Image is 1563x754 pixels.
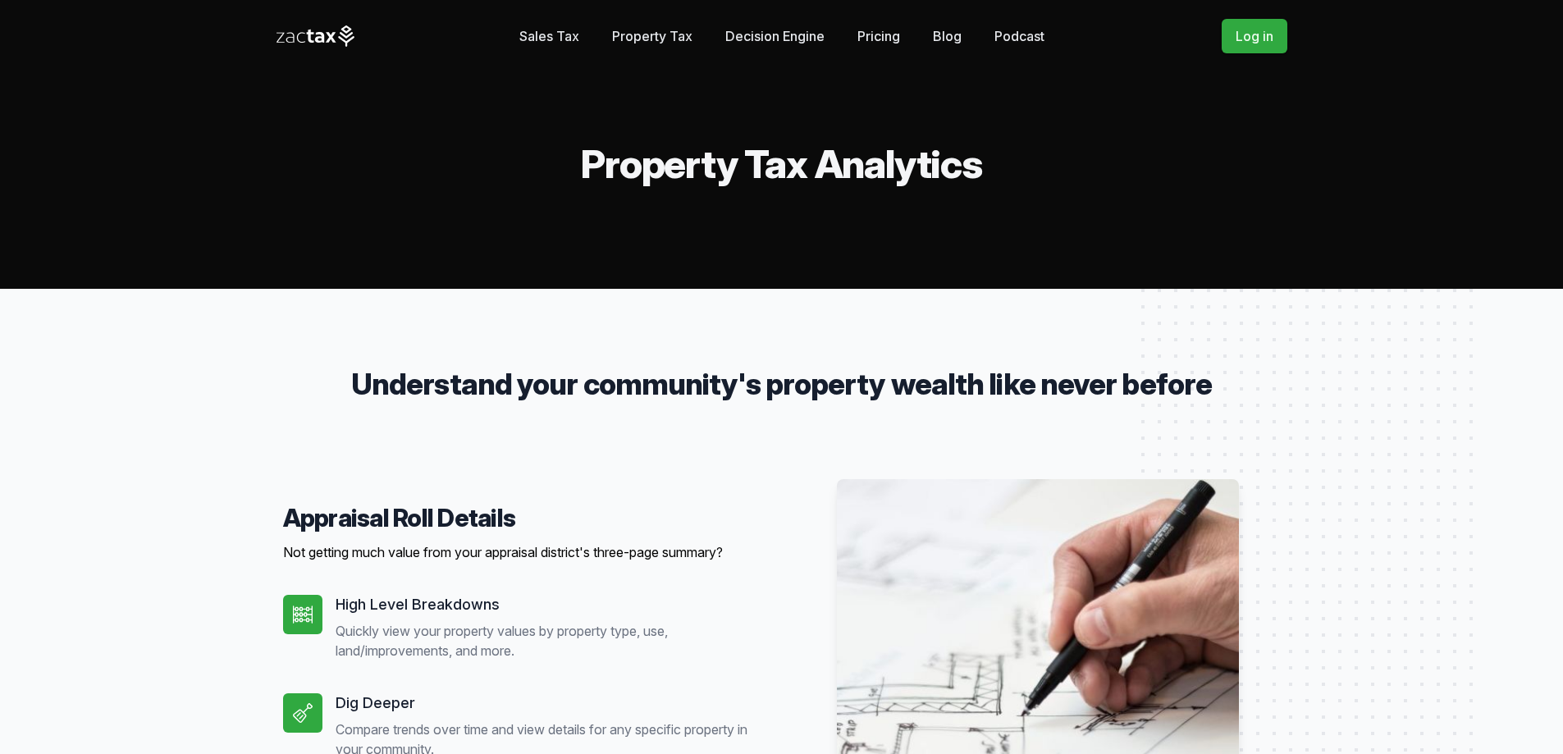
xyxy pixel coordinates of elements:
a: Decision Engine [725,20,825,53]
a: Podcast [994,20,1044,53]
p: Understand your community's property wealth like never before [336,368,1228,400]
a: Property Tax [612,20,692,53]
a: Pricing [857,20,900,53]
a: Sales Tax [519,20,579,53]
h4: Appraisal Roll Details [283,503,769,532]
h5: High Level Breakdowns [336,595,769,615]
p: Quickly view your property values by property type, use, land/improvements, and more. [336,621,769,660]
h2: Property Tax Analytics [276,144,1287,184]
a: Log in [1222,19,1287,53]
h5: Dig Deeper [336,693,769,713]
p: Not getting much value from your appraisal district's three-page summary? [283,542,769,562]
a: Blog [933,20,962,53]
